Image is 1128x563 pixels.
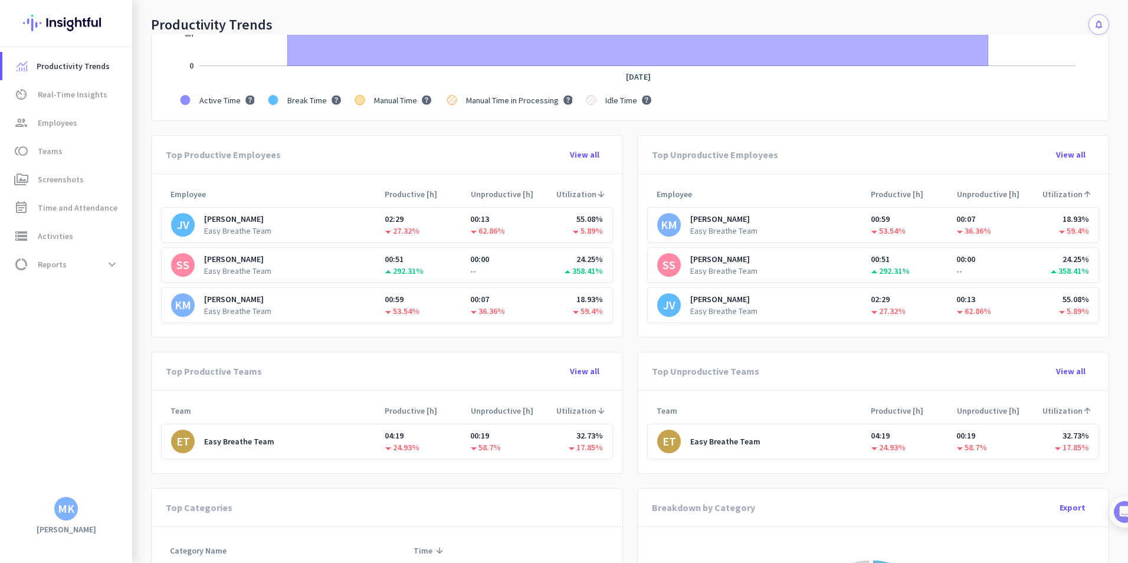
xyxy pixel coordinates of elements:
span: 358.41% [564,266,603,276]
i: arrow_drop_down [381,225,391,239]
div: 24.25% [576,253,603,265]
i: arrow_drop_down [467,225,476,239]
i: arrow_drop_up [560,265,570,279]
i: arrow_drop_down [1055,305,1064,319]
i: arrow_drop_down [953,305,962,319]
a: groupEmployees [2,109,132,137]
span: 36.36% [470,306,505,316]
i: arrow_drop_down [467,441,476,456]
g: . Manual Time. . . . . [372,95,433,106]
img: menu-item [17,61,27,71]
span: 58.7% [470,442,501,453]
div: Employee [170,188,385,200]
i: arrow_downward_black [435,546,501,555]
div: Team [170,405,385,417]
i: arrow_drop_down [867,441,877,456]
span: 27.32% [385,225,419,236]
span: 36.36% [956,225,991,236]
i: arrow_drop_down [1055,225,1064,239]
span: Productivity Trends [37,59,110,73]
span: Productive [h] [385,405,437,416]
button: View all [561,361,608,382]
button: notifications [1088,14,1109,35]
span: 59.4% [1058,225,1089,236]
i: arrow_drop_down [381,305,391,319]
span: View all [1056,365,1086,377]
i: arrow_drop_up [381,265,391,279]
span: Manual Time [374,95,417,106]
div: JV [177,219,189,231]
span: 5.89% [1058,306,1089,316]
span: Employees [38,116,77,130]
span: Productive [h] [385,189,437,199]
button: Export [1051,497,1094,518]
a: tollTeams [2,137,132,165]
i: event_note [14,201,28,215]
div: KM [661,219,677,231]
span: Time [414,545,432,557]
span: 27.32% [871,306,906,316]
span: [PERSON_NAME] [204,215,271,223]
span: Productive [h] [871,405,923,416]
span: Easy Breathe Team [690,437,760,446]
div: 24.25% [1063,253,1089,265]
span: 62.86% [956,306,991,316]
i: perm_media [14,172,28,186]
span: Easy Breathe Team [204,267,271,275]
i: arrow_drop_up [867,265,877,279]
div: 00:13 [470,213,489,225]
a: data_usageReportsexpand_more [2,250,132,279]
span: Time and Attendance [38,201,117,215]
div: SS [663,259,676,271]
i: arrow_drop_down [867,225,877,239]
span: Utilization [556,188,596,200]
button: expand_more [101,254,123,275]
span: Productive [h] [871,189,923,199]
span: Unproductive [h] [957,189,1019,199]
span: 59.4% [572,306,603,316]
span: [PERSON_NAME] [690,255,758,263]
div: ET [663,436,676,447]
span: Activities [38,229,73,243]
span: Teams [38,144,63,158]
div: ET [176,436,190,447]
span: Real-Time Insights [38,87,107,102]
div: Top Unproductive Employees [652,136,778,174]
div: 55.08% [576,213,603,225]
tspan: 6h [185,28,194,39]
span: Manual Time in Processing [466,95,559,106]
div: Team [657,405,871,417]
div: 02:29 [871,293,890,305]
i: storage [14,229,28,243]
span: Easy Breathe Team [204,227,271,235]
th: Category Name [161,534,405,557]
i: arrow_drop_down [1051,441,1060,456]
div: Top Unproductive Teams [652,352,759,390]
g: . Active Time. . . . . [197,95,254,106]
span: 62.86% [470,225,505,236]
div: 04:19 [385,430,404,441]
a: perm_mediaScreenshots [2,165,132,194]
span: [PERSON_NAME] [690,215,758,223]
div: Top Categories [166,489,232,526]
span: Easy Breathe Team [690,267,758,275]
span: [PERSON_NAME] [204,295,271,303]
i: arrow_drop_down [569,305,578,319]
span: 358.41% [1050,266,1089,276]
span: 24.93% [871,442,906,453]
span: Unproductive [h] [471,405,533,416]
span: Screenshots [38,172,84,186]
button: View all [1047,144,1094,165]
i: arrow_upward [1083,189,1092,199]
span: 292.31% [871,266,910,276]
div: KM [175,299,191,311]
i: arrow_drop_down [867,305,877,319]
i: arrow_drop_down [381,441,391,456]
div: 02:29 [385,213,404,225]
i: arrow_upward [1083,406,1092,415]
div: 32.73% [576,430,603,441]
div: Top Productive Employees [166,136,281,174]
a: event_noteTime and Attendance [2,194,132,222]
span: View all [1056,149,1086,161]
a: av_timerReal-Time Insights [2,80,132,109]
